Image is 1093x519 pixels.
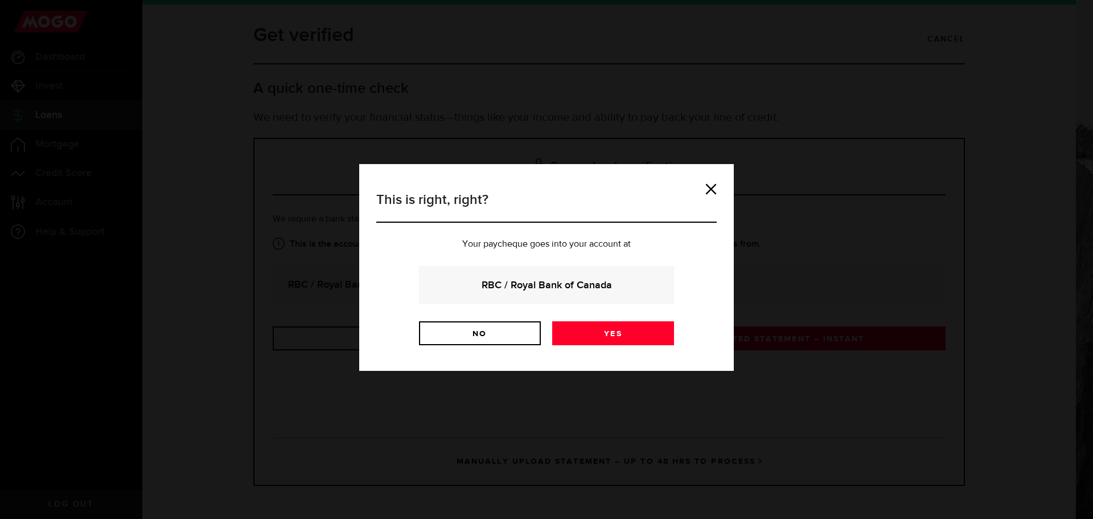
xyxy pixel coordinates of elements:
[376,190,717,223] h3: This is right, right?
[419,321,541,345] a: No
[552,321,674,345] a: Yes
[376,240,717,249] p: Your paycheque goes into your account at
[434,277,659,293] strong: RBC / Royal Bank of Canada
[9,5,43,39] button: Open LiveChat chat widget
